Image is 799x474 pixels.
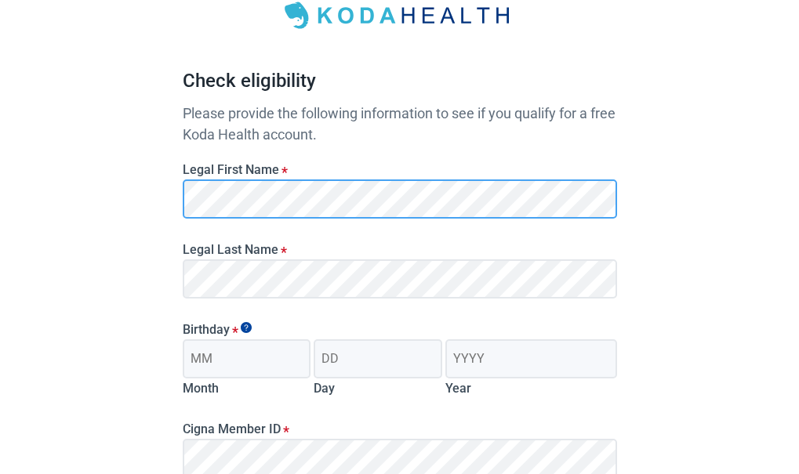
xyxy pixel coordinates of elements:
label: Legal Last Name [183,242,617,257]
label: Cigna Member ID [183,422,617,436]
input: Birth year [445,339,616,378]
label: Legal First Name [183,162,617,177]
label: Month [183,381,219,396]
p: Please provide the following information to see if you qualify for a free Koda Health account. [183,103,617,145]
legend: Birthday [183,322,617,337]
input: Birth month [183,339,311,378]
label: Day [314,381,335,396]
input: Birth day [314,339,442,378]
label: Year [445,381,471,396]
span: Show tooltip [241,322,252,333]
h1: Check eligibility [183,67,617,103]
